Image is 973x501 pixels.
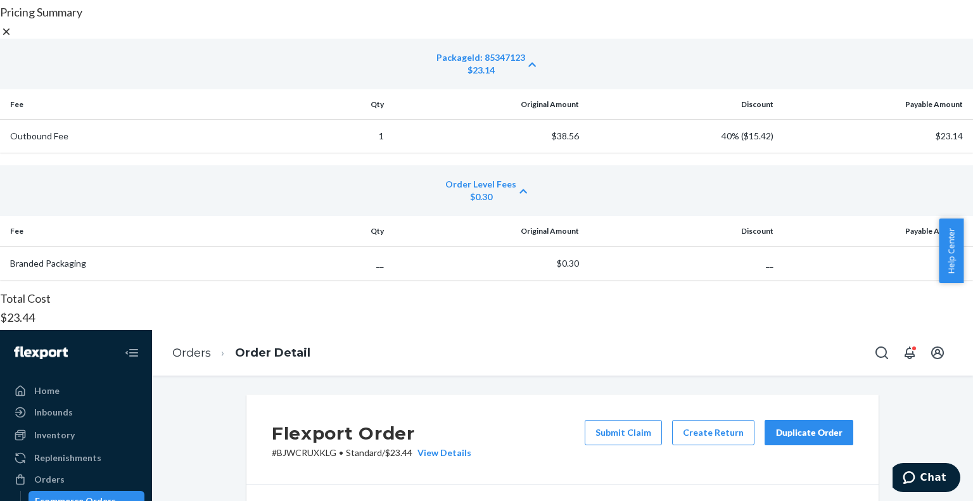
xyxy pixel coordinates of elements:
[436,51,525,64] div: PackageId: 85347123
[389,89,583,120] th: Original Amount
[584,216,779,246] th: Discount
[584,120,779,153] td: 40% ( $15.42 )
[584,246,779,280] td: __
[779,120,973,153] td: $23.14
[389,216,583,246] th: Original Amount
[584,89,779,120] th: Discount
[779,246,973,280] td: $0.30
[292,89,390,120] th: Qty
[292,246,390,280] td: __
[436,64,525,77] div: $23.14
[779,216,973,246] th: Payable Amount
[389,246,583,280] td: $0.30
[292,216,390,246] th: Qty
[445,178,516,191] div: Order Level Fees
[445,191,516,203] div: $0.30
[28,9,54,20] span: Chat
[779,89,973,120] th: Payable Amount
[389,120,583,153] td: $38.56
[292,120,390,153] td: 1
